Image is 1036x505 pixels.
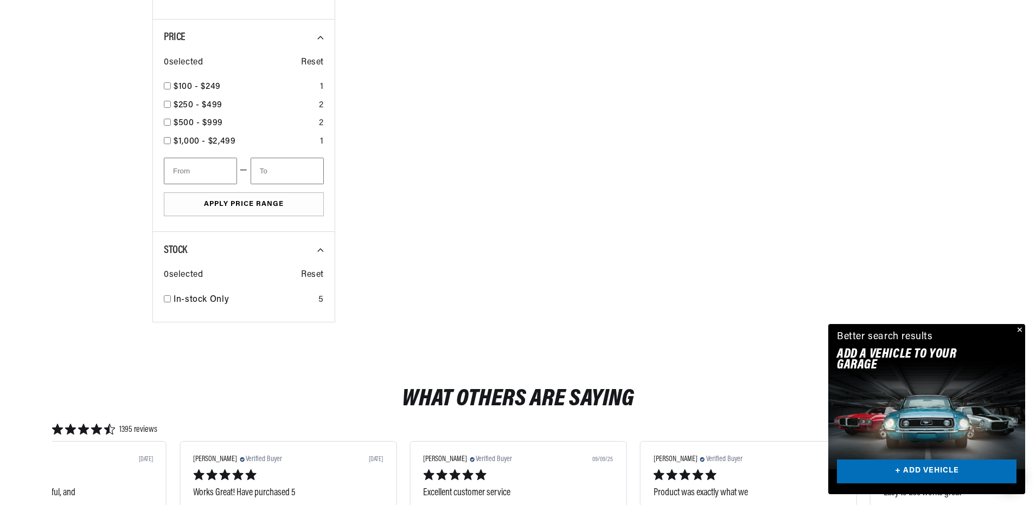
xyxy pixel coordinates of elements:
input: From [164,158,237,184]
div: [DATE] [369,456,383,463]
span: 1395 reviews [119,423,157,437]
span: Reset [301,56,324,70]
span: 0 selected [164,56,203,70]
div: 1 [320,80,324,94]
a: + ADD VEHICLE [837,459,1016,484]
span: — [240,164,248,178]
h2: What Others Are Saying [402,389,634,410]
span: $1,000 - $2,499 [174,137,236,146]
span: [PERSON_NAME] [653,455,697,464]
a: In-stock Only [174,293,314,307]
button: Close [1012,324,1025,337]
div: Excellent customer service [423,487,613,500]
span: Price [164,32,186,43]
span: $500 - $999 [174,119,223,127]
div: 1 [320,135,324,149]
span: 0 selected [164,268,203,282]
div: Works Great! Have purchased 5 [193,487,383,500]
div: 4.674552 star rating [52,423,157,437]
div: 2 [319,99,324,113]
div: 09/09/25 [592,456,613,463]
div: Better search results [837,329,933,345]
span: [PERSON_NAME] [423,455,467,464]
input: To [251,158,324,184]
span: $250 - $499 [174,101,222,109]
span: Verified Buyer [246,455,282,464]
div: Product was exactly what we [653,487,843,500]
span: Reset [301,268,324,282]
span: Verified Buyer [706,455,742,464]
div: 5 [318,293,324,307]
div: [DATE] [138,456,152,463]
span: Stock [164,245,187,256]
button: Apply Price Range [164,192,324,217]
span: Verified Buyer [476,455,512,464]
h2: Add A VEHICLE to your garage [837,349,989,371]
span: $100 - $249 [174,82,221,91]
span: [PERSON_NAME] [193,455,237,464]
div: 2 [319,116,324,131]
